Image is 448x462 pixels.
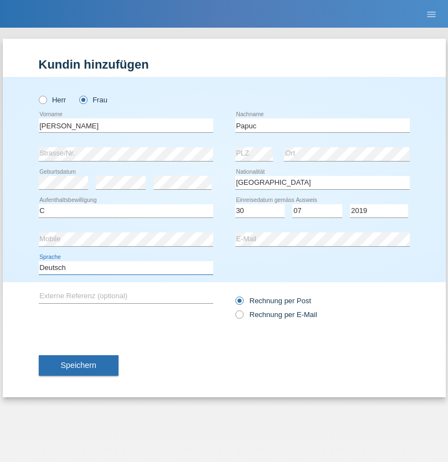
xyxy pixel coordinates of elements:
label: Rechnung per Post [235,297,311,305]
input: Frau [79,96,86,103]
input: Rechnung per Post [235,297,243,310]
input: Rechnung per E-Mail [235,310,243,324]
label: Rechnung per E-Mail [235,310,317,319]
h1: Kundin hinzufügen [39,58,410,71]
input: Herr [39,96,46,103]
i: menu [426,9,437,20]
label: Herr [39,96,66,104]
label: Frau [79,96,107,104]
a: menu [420,11,442,17]
button: Speichern [39,355,119,376]
span: Speichern [61,361,96,370]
